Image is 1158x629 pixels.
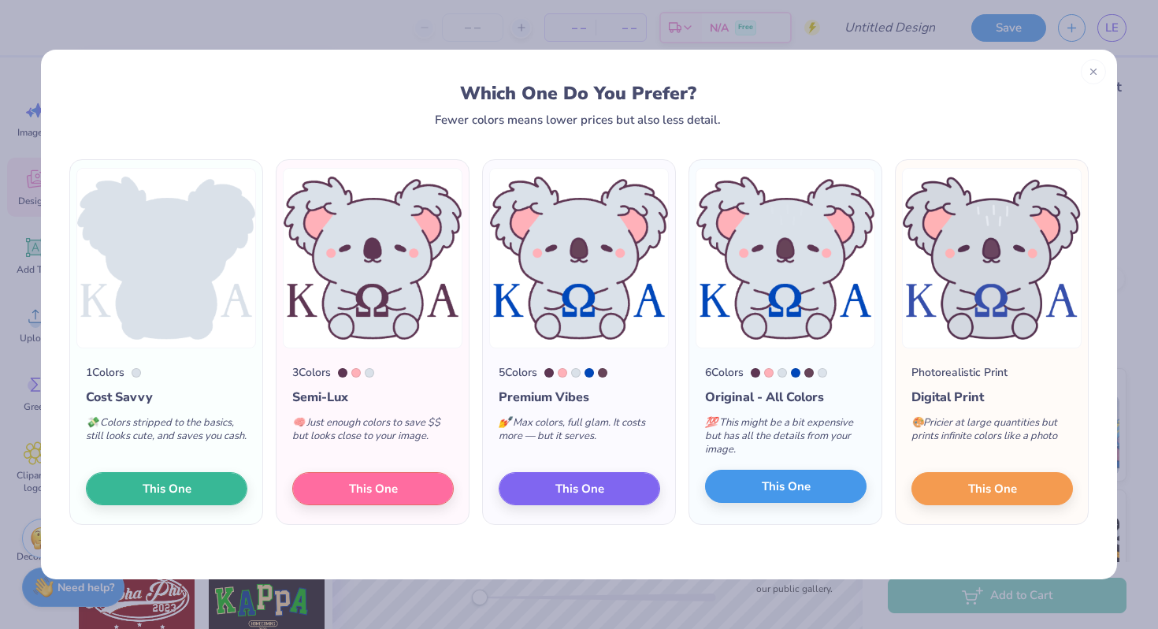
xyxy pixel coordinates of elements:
span: 💸 [86,415,98,430]
span: 💯 [705,415,718,430]
span: 🎨 [911,415,924,430]
img: 6 color option [696,168,875,348]
span: This One [762,478,811,496]
div: 649 C [365,368,374,378]
img: 1 color option [76,168,256,348]
div: Photorealistic Print [911,364,1008,381]
div: Max colors, full glam. It costs more — but it serves. [499,407,660,459]
div: 649 C [132,368,141,378]
img: Photorealistic preview [902,168,1082,348]
div: 2728 C [585,368,594,378]
span: 🧠 [292,415,305,430]
div: 6 Colors [705,364,744,381]
span: This One [555,480,604,498]
div: 7659 C [338,368,347,378]
button: This One [705,470,867,503]
div: Semi-Lux [292,388,454,407]
div: 649 C [571,368,581,378]
div: 176 C [558,368,567,378]
div: 5195 C [804,368,814,378]
img: 3 color option [283,168,462,348]
div: Fewer colors means lower prices but also less detail. [435,114,721,126]
div: Cost Savvy [86,388,247,407]
div: Just enough colors to save $$ but looks close to your image. [292,407,454,459]
span: This One [968,480,1017,498]
div: 7659 C [544,368,554,378]
div: 649 C [778,368,787,378]
div: Colors stripped to the basics, still looks cute, and saves you cash. [86,407,247,459]
div: 656 C [818,368,827,378]
div: 3 Colors [292,364,331,381]
span: 💅 [499,415,511,430]
button: This One [292,472,454,505]
div: Original - All Colors [705,388,867,407]
div: Premium Vibes [499,388,660,407]
div: Pricier at large quantities but prints infinite colors like a photo [911,407,1073,459]
button: This One [499,472,660,505]
div: 5195 C [598,368,607,378]
div: This might be a bit expensive but has all the details from your image. [705,407,867,472]
div: 7659 C [751,368,760,378]
div: 1 Colors [86,364,124,381]
div: 2728 C [791,368,800,378]
button: This One [911,472,1073,505]
div: Digital Print [911,388,1073,407]
span: This One [143,480,191,498]
span: This One [349,480,398,498]
div: 5 Colors [499,364,537,381]
img: 5 color option [489,168,669,348]
div: 176 C [351,368,361,378]
div: 176 C [764,368,774,378]
div: Which One Do You Prefer? [84,83,1073,104]
button: This One [86,472,247,505]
